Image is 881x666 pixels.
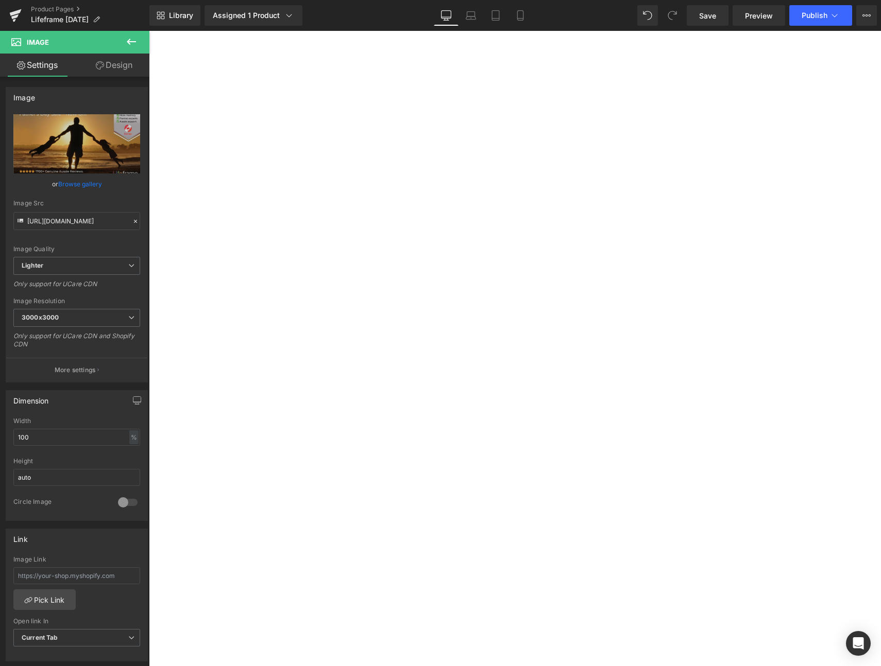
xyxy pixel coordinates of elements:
[13,246,140,253] div: Image Quality
[31,15,89,24] span: Lifeframe [DATE]
[129,430,139,444] div: %
[149,5,200,26] a: New Library
[27,38,49,46] span: Image
[13,179,140,189] div: or
[13,458,140,465] div: Height
[13,200,140,207] div: Image Src
[483,5,508,26] a: Tablet
[802,11,827,20] span: Publish
[856,5,877,26] button: More
[745,10,773,21] span: Preview
[13,567,140,584] input: https://your-shop.myshopify.com
[13,332,140,355] div: Only support for UCare CDN and Shopify CDN
[22,313,59,321] b: 3000x3000
[22,261,43,269] b: Lighter
[13,391,49,405] div: Dimension
[699,10,716,21] span: Save
[13,469,140,486] input: auto
[6,358,147,382] button: More settings
[637,5,658,26] button: Undo
[31,5,149,13] a: Product Pages
[434,5,459,26] a: Desktop
[77,54,151,77] a: Design
[55,365,96,375] p: More settings
[662,5,683,26] button: Redo
[733,5,785,26] a: Preview
[789,5,852,26] button: Publish
[13,429,140,446] input: auto
[22,634,58,641] b: Current Tab
[169,11,193,20] span: Library
[13,556,140,563] div: Image Link
[508,5,533,26] a: Mobile
[13,297,140,305] div: Image Resolution
[13,280,140,295] div: Only support for UCare CDN
[13,212,140,230] input: Link
[58,175,102,193] a: Browse gallery
[13,618,140,625] div: Open link In
[459,5,483,26] a: Laptop
[13,498,108,509] div: Circle Image
[13,417,140,425] div: Width
[13,529,28,544] div: Link
[846,631,871,656] div: Open Intercom Messenger
[13,87,35,102] div: Image
[213,10,294,21] div: Assigned 1 Product
[13,589,76,610] a: Pick Link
